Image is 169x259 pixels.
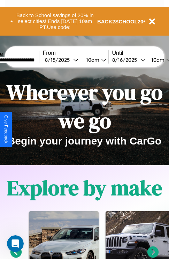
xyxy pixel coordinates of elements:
button: 8/15/2025 [43,56,80,64]
b: BACK2SCHOOL20 [97,18,144,24]
div: Give Feedback [3,115,8,143]
div: 10am [148,57,166,63]
div: 10am [83,57,101,63]
button: 10am [80,56,108,64]
iframe: Intercom live chat [7,235,24,252]
div: 8 / 15 / 2025 [45,57,73,63]
h1: Explore by make [7,173,162,202]
label: From [43,50,108,56]
div: 8 / 16 / 2025 [112,57,140,63]
button: Back to School savings of 20% in select cities! Ends [DATE] 10am PT.Use code: [13,10,97,32]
